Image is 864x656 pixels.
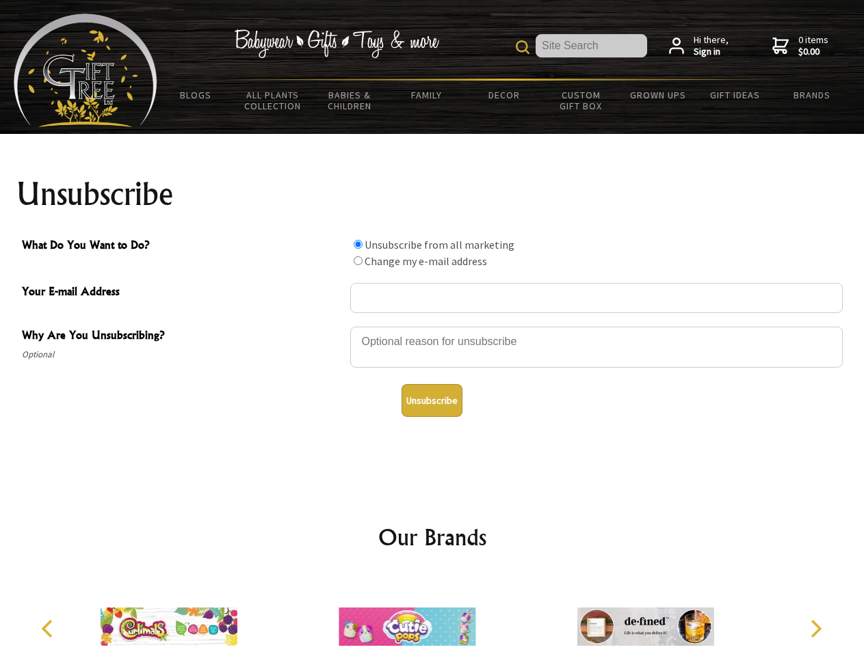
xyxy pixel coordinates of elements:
span: Your E-mail Address [22,283,343,303]
img: product search [516,40,529,54]
textarea: Why Are You Unsubscribing? [350,327,843,368]
span: Optional [22,346,343,363]
a: All Plants Collection [235,81,312,120]
span: Hi there, [694,34,729,58]
button: Unsubscribe [402,384,462,417]
h1: Unsubscribe [16,178,848,210]
button: Previous [34,614,64,644]
a: Babies & Children [311,81,389,120]
strong: $0.00 [798,46,828,58]
img: Babywear - Gifts - Toys & more [234,29,439,58]
strong: Sign in [694,46,729,58]
a: Custom Gift Box [542,81,620,120]
input: What Do You Want to Do? [354,240,363,249]
img: Babyware - Gifts - Toys and more... [14,14,157,127]
input: Site Search [536,34,647,57]
a: Decor [465,81,542,109]
h2: Our Brands [27,521,837,553]
span: What Do You Want to Do? [22,236,343,256]
a: BLOGS [157,81,235,109]
a: Grown Ups [619,81,696,109]
label: Unsubscribe from all marketing [365,238,514,251]
input: Your E-mail Address [350,283,843,313]
label: Change my e-mail address [365,254,487,268]
input: What Do You Want to Do? [354,256,363,265]
a: Hi there,Sign in [669,34,729,58]
a: 0 items$0.00 [772,34,828,58]
button: Next [800,614,830,644]
a: Family [389,81,466,109]
a: Brands [774,81,851,109]
a: Gift Ideas [696,81,774,109]
span: 0 items [798,33,828,58]
span: Why Are You Unsubscribing? [22,327,343,346]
